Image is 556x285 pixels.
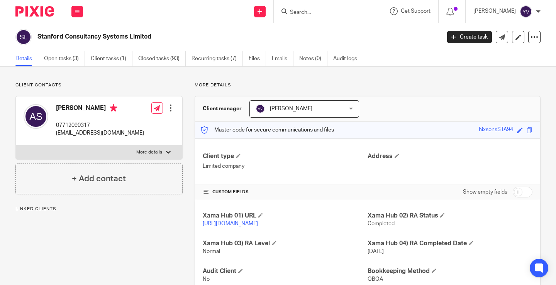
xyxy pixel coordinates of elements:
[368,277,383,282] span: QBOA
[44,51,85,66] a: Open tasks (3)
[91,51,132,66] a: Client tasks (1)
[447,31,492,43] a: Create task
[203,221,258,226] a: [URL][DOMAIN_NAME]
[203,239,368,248] h4: Xama Hub 03) RA Level
[56,129,144,137] p: [EMAIL_ADDRESS][DOMAIN_NAME]
[136,149,162,155] p: More details
[195,82,541,88] p: More details
[272,51,293,66] a: Emails
[256,104,265,113] img: svg%3E
[72,173,126,185] h4: + Add contact
[368,221,395,226] span: Completed
[15,206,183,212] p: Linked clients
[520,5,532,18] img: svg%3E
[192,51,243,66] a: Recurring tasks (7)
[463,188,507,196] label: Show empty fields
[401,8,431,14] span: Get Support
[368,267,532,275] h4: Bookkeeping Method
[203,249,220,254] span: Normal
[15,29,32,45] img: svg%3E
[15,6,54,17] img: Pixie
[270,106,312,111] span: [PERSON_NAME]
[37,33,356,41] h2: Stanford Consultancy Systems Limited
[473,7,516,15] p: [PERSON_NAME]
[368,239,532,248] h4: Xama Hub 04) RA Completed Date
[203,189,368,195] h4: CUSTOM FIELDS
[110,104,117,112] i: Primary
[203,277,210,282] span: No
[203,152,368,160] h4: Client type
[368,249,384,254] span: [DATE]
[203,212,368,220] h4: Xama Hub 01) URL
[201,126,334,134] p: Master code for secure communications and files
[138,51,186,66] a: Closed tasks (93)
[24,104,48,129] img: svg%3E
[479,126,513,135] div: hixsonsSTA94
[203,267,368,275] h4: Audit Client
[203,105,242,113] h3: Client manager
[56,121,144,129] p: 07712090317
[368,212,532,220] h4: Xama Hub 02) RA Status
[333,51,363,66] a: Audit logs
[15,82,183,88] p: Client contacts
[203,162,368,170] p: Limited company
[249,51,266,66] a: Files
[56,104,144,114] h4: [PERSON_NAME]
[299,51,327,66] a: Notes (0)
[15,51,38,66] a: Details
[289,9,359,16] input: Search
[368,152,532,160] h4: Address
